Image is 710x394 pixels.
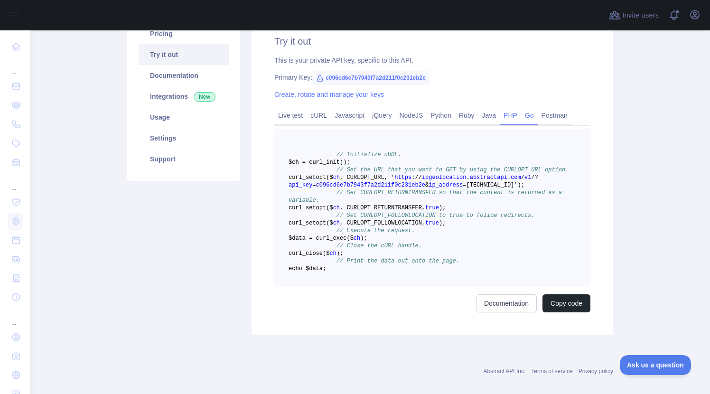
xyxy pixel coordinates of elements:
span: . [507,174,511,181]
span: // Set CURLOPT_RETURNTRANSFER so that the content is returned as a variable. [289,189,565,204]
h2: Try it out [274,35,590,48]
a: Documentation [476,294,537,312]
span: _init() [323,159,346,166]
a: cURL [307,108,331,123]
span: curl [289,205,302,211]
a: Java [478,108,500,123]
div: ... [8,173,23,192]
span: ) [336,250,340,257]
button: Invite users [607,8,661,23]
a: Support [139,149,229,169]
span: Invite users [622,10,659,21]
span: ; [364,235,367,242]
span: & [425,182,429,188]
span: c096cd6e7b7943f7a2d211f0c231eb2e [312,71,430,85]
a: Integrations New [139,86,229,107]
span: curl [289,250,302,257]
div: This is your private API key, specific to this API. [274,56,590,65]
span: ? [535,174,538,181]
span: ch [354,235,360,242]
span: ip_address [429,182,463,188]
span: // Set CURLOPT_FOLLOWLOCATION to true to follow redirects. [336,212,535,219]
a: Try it out [139,44,229,65]
button: Copy code [542,294,590,312]
a: Create, rotate and manage your keys [274,91,384,98]
span: / [521,174,524,181]
span: ch [333,220,340,226]
div: ... [8,57,23,76]
span: . [467,174,470,181]
span: _setopt($ [302,220,333,226]
span: ch [333,205,340,211]
span: c096cd6e7b7943f7a2d211f0c231eb2e [316,182,425,188]
span: // Initialize cURL. [336,151,402,158]
a: Javascript [331,108,368,123]
span: , CURLOPT_FOLLOWLOCATION, [340,220,425,226]
span: $ch = curl [289,159,323,166]
span: _exec($ [329,235,353,242]
span: // Execute the request. [336,227,415,234]
span: ; [521,182,524,188]
a: Python [427,108,455,123]
span: https [394,174,411,181]
span: , CURLOPT_URL, ' [340,174,394,181]
span: : [411,174,415,181]
a: PHP [500,108,521,123]
span: , CURLOPT_RETURNTRANSFER, [340,205,425,211]
span: abstractapi [470,174,507,181]
span: // Close the cURL handle. [336,243,422,249]
span: curl [289,174,302,181]
span: ipgeolocation [422,174,467,181]
span: true [425,220,439,226]
a: Pricing [139,23,229,44]
a: Live test [274,108,307,123]
span: echo $data; [289,265,326,272]
a: Go [521,108,538,123]
a: Postman [538,108,571,123]
span: New [194,92,215,102]
span: _setopt($ [302,174,333,181]
span: ) [439,220,442,226]
span: / [531,174,534,181]
a: Usage [139,107,229,128]
span: ) [439,205,442,211]
div: Primary Key: [274,73,590,82]
span: ) [360,235,364,242]
span: ; [346,159,350,166]
span: =[TECHNICAL_ID]') [463,182,521,188]
span: com [511,174,521,181]
span: v1 [524,174,531,181]
span: / [419,174,422,181]
span: ch [329,250,336,257]
span: true [425,205,439,211]
span: curl [289,220,302,226]
div: ... [8,308,23,327]
span: // Print the data out onto the page. [336,258,459,264]
span: api_key [289,182,312,188]
a: Documentation [139,65,229,86]
span: = [312,182,316,188]
a: jQuery [368,108,395,123]
span: ; [442,220,446,226]
span: ; [442,205,446,211]
span: // Set the URL that you want to GET by using the CURLOPT_URL option. [336,167,569,173]
a: Privacy policy [579,368,613,375]
span: ; [340,250,343,257]
span: _close($ [302,250,330,257]
a: Settings [139,128,229,149]
a: Abstract API Inc. [484,368,526,375]
span: $data = curl [289,235,329,242]
span: ch [333,174,340,181]
a: NodeJS [395,108,427,123]
a: Terms of service [531,368,572,375]
iframe: Toggle Customer Support [620,355,691,375]
span: _setopt($ [302,205,333,211]
a: Ruby [455,108,478,123]
span: / [415,174,418,181]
